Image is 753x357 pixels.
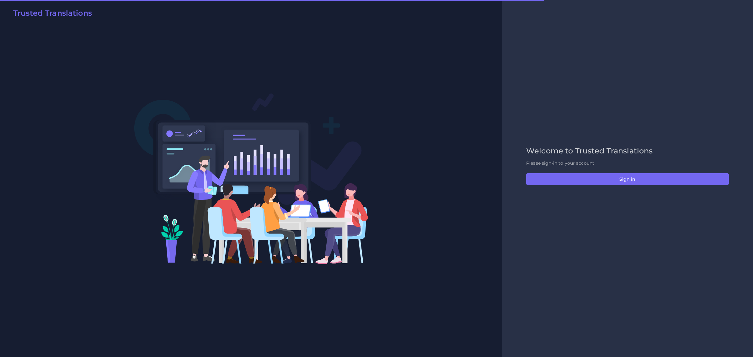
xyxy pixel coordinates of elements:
h2: Trusted Translations [13,9,92,18]
img: Login V2 [134,93,368,264]
a: Trusted Translations [9,9,92,20]
button: Sign in [526,173,729,185]
h2: Welcome to Trusted Translations [526,147,729,156]
p: Please sign-in to your account [526,160,729,167]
